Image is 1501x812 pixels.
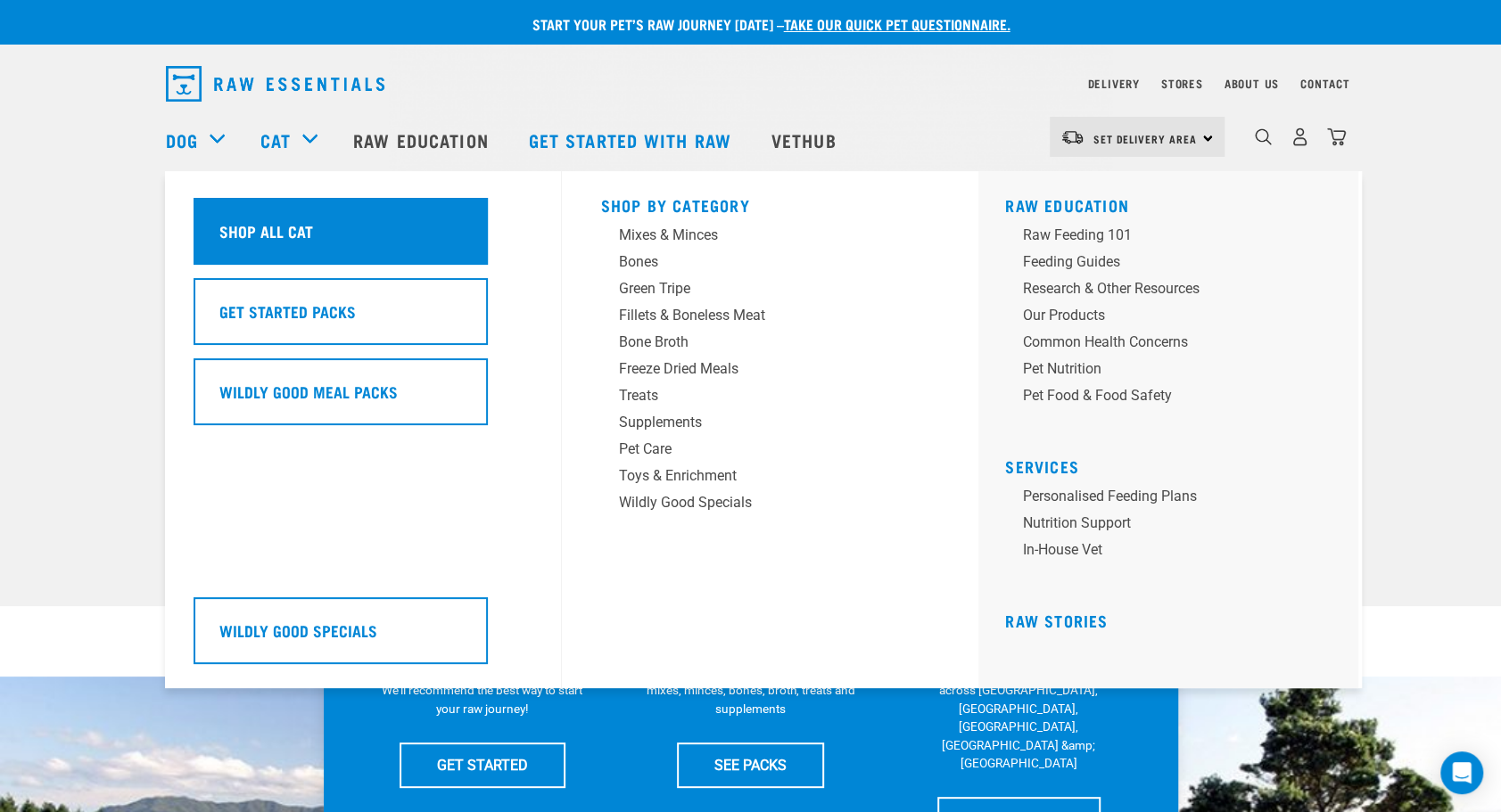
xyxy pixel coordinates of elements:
a: Fillets & Boneless Meat [601,305,940,332]
a: Toys & Enrichment [601,465,940,492]
a: Common Health Concerns [1005,332,1344,358]
a: Wildly Good Specials [194,597,532,677]
div: Pet Care [619,439,897,460]
img: van-moving.png [1060,129,1085,145]
img: home-icon-1@2x.png [1255,128,1272,145]
a: Bone Broth [601,332,940,358]
a: take our quick pet questionnaire. [784,20,1010,28]
a: Stores [1161,80,1203,86]
a: Treats [601,385,940,412]
a: Freeze Dried Meals [601,358,940,385]
a: Our Products [1005,305,1344,332]
a: GET STARTED [400,742,565,787]
a: Raw Education [335,104,510,176]
a: Pet Nutrition [1005,358,1344,385]
a: Supplements [601,412,940,439]
h5: Shop All Cat [219,219,313,242]
a: Bones [601,251,940,278]
div: Wildly Good Specials [619,492,897,513]
div: Fillets & Boneless Meat [619,305,897,326]
a: SEE PACKS [677,742,824,787]
a: Pet Care [601,439,940,465]
div: Green Tripe [619,278,897,299]
a: Shop All Cat [194,198,532,278]
a: Raw Feeding 101 [1005,225,1344,251]
a: In-house vet [1005,539,1344,566]
a: Wildly Good Specials [601,492,940,519]
a: Green Tripe [601,278,940,305]
div: Pet Food & Food Safety [1023,385,1301,406]
a: Mixes & Minces [601,225,940,251]
a: Personalised Feeding Plans [1005,486,1344,513]
div: Treats [619,385,897,406]
a: Contact [1300,80,1350,86]
div: Pet Nutrition [1023,358,1301,380]
a: Cat [260,127,291,153]
a: Vethub [754,104,859,176]
a: Feeding Guides [1005,251,1344,278]
a: Raw Education [1005,201,1129,209]
h5: Get Started Packs [219,299,356,323]
h5: Shop By Category [601,196,940,210]
div: Supplements [619,412,897,433]
h5: Wildly Good Specials [219,619,377,642]
img: user.png [1291,127,1309,146]
a: Get Started Packs [194,278,532,358]
a: Delivery [1087,80,1139,86]
div: Open Intercom Messenger [1440,751,1483,794]
a: Research & Other Resources [1005,278,1344,305]
img: home-icon@2x.png [1327,127,1346,146]
div: Toys & Enrichment [619,465,897,487]
h5: Services [1005,457,1344,472]
div: Feeding Guides [1023,251,1301,273]
a: Wildly Good Meal Packs [194,358,532,439]
p: We have 17 stores specialising in raw pet food &amp; nutritional advice across [GEOGRAPHIC_DATA],... [914,645,1124,773]
div: Our Products [1023,305,1301,326]
nav: dropdown navigation [152,59,1350,109]
div: Mixes & Minces [619,225,897,246]
a: Nutrition Support [1005,513,1344,539]
div: Research & Other Resources [1023,278,1301,299]
div: Bones [619,251,897,273]
img: Raw Essentials Logo [166,66,384,102]
h5: Wildly Good Meal Packs [219,380,398,403]
a: About Us [1224,80,1278,86]
div: Bone Broth [619,332,897,353]
span: Set Delivery Area [1093,135,1197,142]
div: Raw Feeding 101 [1023,225,1301,246]
div: Common Health Concerns [1023,332,1301,353]
a: Raw Stories [1005,616,1108,625]
div: Freeze Dried Meals [619,358,897,380]
a: Pet Food & Food Safety [1005,385,1344,412]
a: Dog [166,127,198,153]
a: Get started with Raw [511,104,754,176]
